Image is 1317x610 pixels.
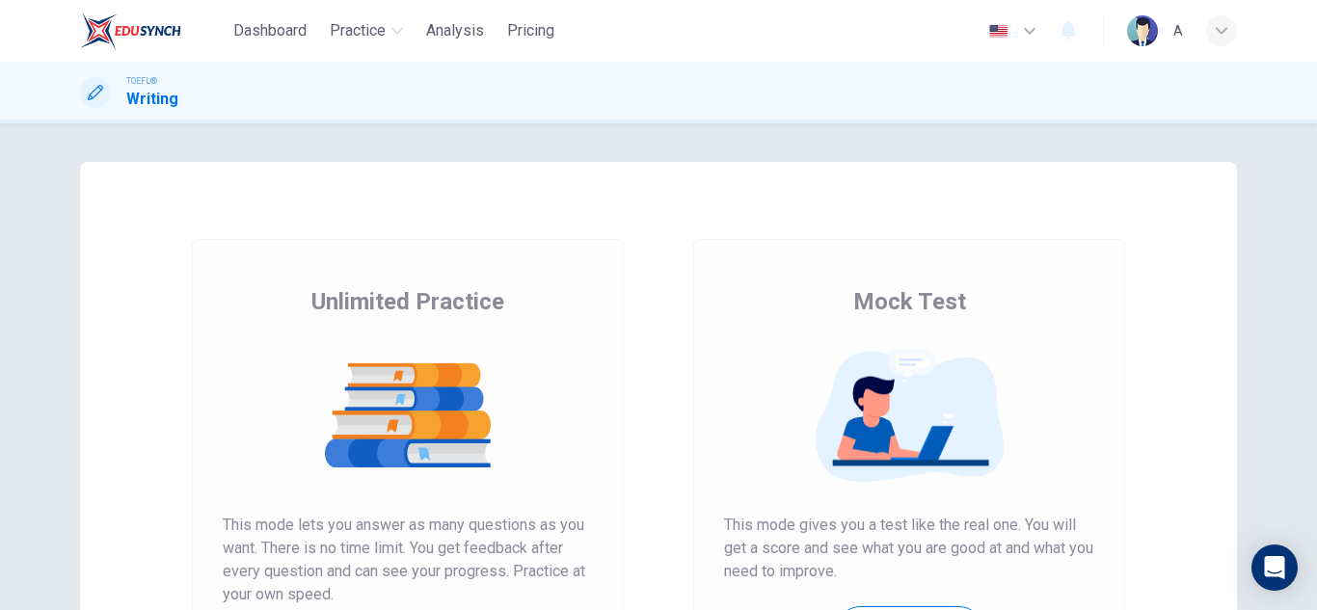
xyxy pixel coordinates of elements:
span: Practice [330,19,386,42]
a: EduSynch logo [80,12,226,50]
span: This mode lets you answer as many questions as you want. There is no time limit. You get feedback... [223,514,593,606]
span: TOEFL® [126,74,157,88]
button: Analysis [418,13,492,48]
img: Profile picture [1127,15,1158,46]
img: EduSynch logo [80,12,181,50]
div: Open Intercom Messenger [1251,544,1298,591]
div: A [1173,19,1183,42]
button: Dashboard [226,13,314,48]
button: Practice [322,13,411,48]
span: Pricing [507,19,554,42]
span: Unlimited Practice [311,286,504,317]
span: Mock Test [853,286,966,317]
img: en [986,24,1010,39]
h1: Writing [126,88,178,111]
span: Dashboard [233,19,307,42]
span: Analysis [426,19,484,42]
button: Pricing [499,13,562,48]
span: This mode gives you a test like the real one. You will get a score and see what you are good at a... [724,514,1094,583]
